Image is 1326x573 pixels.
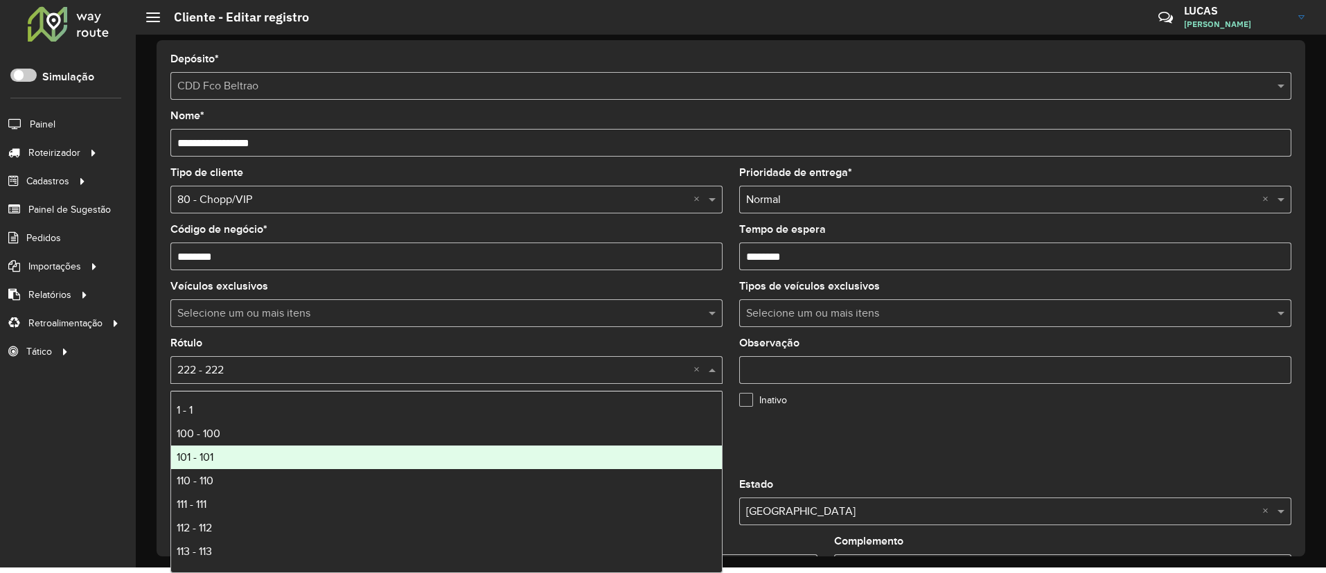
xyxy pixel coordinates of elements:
[170,107,204,124] label: Nome
[177,451,213,463] span: 101 - 101
[170,391,723,573] ng-dropdown-panel: Options list
[42,69,94,85] label: Simulação
[834,533,903,549] label: Complemento
[177,545,212,557] span: 113 - 113
[28,146,80,160] span: Roteirizador
[26,231,61,245] span: Pedidos
[177,427,220,439] span: 100 - 100
[739,476,773,493] label: Estado
[170,51,219,67] label: Depósito
[1262,191,1274,208] span: Clear all
[170,164,243,181] label: Tipo de cliente
[739,278,880,294] label: Tipos de veículos exclusivos
[1151,3,1181,33] a: Contato Rápido
[170,278,268,294] label: Veículos exclusivos
[177,475,213,486] span: 110 - 110
[28,259,81,274] span: Importações
[739,335,799,351] label: Observação
[739,164,852,181] label: Prioridade de entrega
[26,174,69,188] span: Cadastros
[30,117,55,132] span: Painel
[160,10,309,25] h2: Cliente - Editar registro
[177,498,206,510] span: 111 - 111
[170,221,267,238] label: Código de negócio
[28,316,103,330] span: Retroalimentação
[693,362,705,378] span: Clear all
[1262,503,1274,520] span: Clear all
[177,522,212,534] span: 112 - 112
[739,393,787,407] label: Inativo
[28,202,111,217] span: Painel de Sugestão
[28,288,71,302] span: Relatórios
[26,344,52,359] span: Tático
[739,221,826,238] label: Tempo de espera
[1184,18,1288,30] span: [PERSON_NAME]
[177,404,193,416] span: 1 - 1
[1184,4,1288,17] h3: LUCAS
[170,335,202,351] label: Rótulo
[693,191,705,208] span: Clear all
